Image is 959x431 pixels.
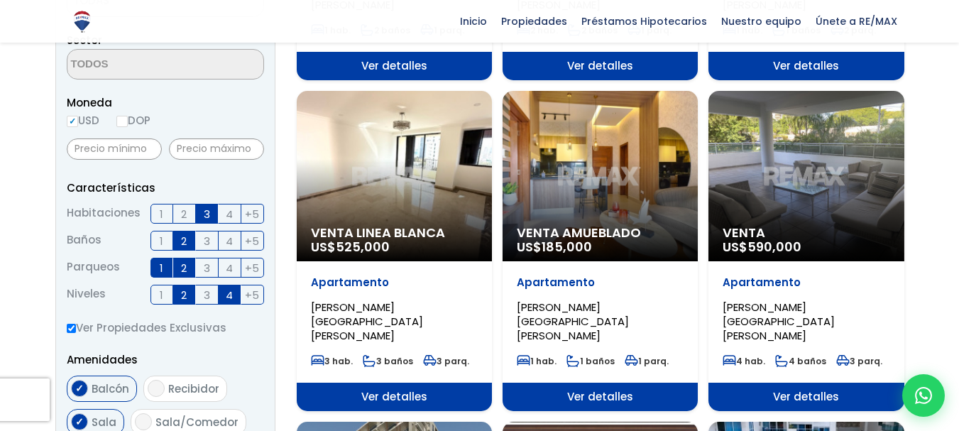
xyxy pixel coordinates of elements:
span: 3 [204,286,210,304]
span: +5 [245,205,259,223]
label: DOP [116,111,150,129]
span: US$ [311,238,390,256]
p: Amenidades [67,351,264,369]
span: 3 hab. [311,355,353,367]
span: 4 [226,205,233,223]
span: Niveles [67,285,106,305]
input: Recibidor [148,380,165,397]
span: 2 [181,259,187,277]
span: Préstamos Hipotecarios [574,11,714,32]
span: Venta Linea Blanca [311,226,478,240]
span: Ver detalles [297,52,492,80]
span: [PERSON_NAME][GEOGRAPHIC_DATA][PERSON_NAME] [723,300,835,343]
span: Ver detalles [503,383,698,411]
span: 3 baños [363,355,413,367]
span: 4 [226,286,233,304]
span: 2 [181,286,187,304]
span: Sala/Comedor [155,415,239,430]
span: 1 parq. [625,355,669,367]
span: 3 [204,205,210,223]
span: Ver detalles [708,52,904,80]
span: 1 baños [566,355,615,367]
a: Venta Linea Blanca US$525,000 Apartamento [PERSON_NAME][GEOGRAPHIC_DATA][PERSON_NAME] 3 hab. 3 ba... [297,91,492,411]
span: 1 [160,286,163,304]
span: US$ [723,238,801,256]
span: Parqueos [67,258,120,278]
span: 525,000 [336,238,390,256]
p: Apartamento [517,275,684,290]
p: Apartamento [311,275,478,290]
input: Sala/Comedor [135,413,152,430]
span: +5 [245,286,259,304]
span: Ver detalles [297,383,492,411]
span: 590,000 [747,238,801,256]
span: Nuestro equipo [714,11,809,32]
span: 3 [204,232,210,250]
span: Venta Amueblado [517,226,684,240]
span: 4 [226,259,233,277]
span: 3 parq. [423,355,469,367]
span: [PERSON_NAME][GEOGRAPHIC_DATA][PERSON_NAME] [311,300,423,343]
span: Moneda [67,94,264,111]
span: 1 hab. [517,355,557,367]
span: [PERSON_NAME][GEOGRAPHIC_DATA][PERSON_NAME] [517,300,629,343]
span: Únete a RE/MAX [809,11,904,32]
a: Venta US$590,000 Apartamento [PERSON_NAME][GEOGRAPHIC_DATA][PERSON_NAME] 4 hab. 4 baños 3 parq. V... [708,91,904,411]
span: Ver detalles [708,383,904,411]
span: 1 [160,205,163,223]
span: Sala [92,415,116,430]
img: Logo de REMAX [70,9,94,34]
label: USD [67,111,99,129]
span: Propiedades [494,11,574,32]
span: Baños [67,231,102,251]
input: USD [67,116,78,127]
textarea: Search [67,50,205,80]
span: Inicio [453,11,494,32]
span: Ver detalles [503,52,698,80]
label: Ver Propiedades Exclusivas [67,319,264,337]
span: 185,000 [542,238,592,256]
p: Apartamento [723,275,889,290]
input: Ver Propiedades Exclusivas [67,324,76,333]
input: Sala [71,413,88,430]
span: +5 [245,232,259,250]
span: US$ [517,238,592,256]
input: Precio mínimo [67,138,162,160]
p: Características [67,179,264,197]
a: Venta Amueblado US$185,000 Apartamento [PERSON_NAME][GEOGRAPHIC_DATA][PERSON_NAME] 1 hab. 1 baños... [503,91,698,411]
input: Balcón [71,380,88,397]
span: 2 [181,205,187,223]
span: Venta [723,226,889,240]
span: 1 [160,232,163,250]
span: Habitaciones [67,204,141,224]
input: DOP [116,116,128,127]
span: 4 hab. [723,355,765,367]
span: 2 [181,232,187,250]
span: 3 parq. [836,355,882,367]
span: Balcón [92,381,129,396]
span: 4 baños [775,355,826,367]
span: 1 [160,259,163,277]
span: Recibidor [168,381,219,396]
span: +5 [245,259,259,277]
span: 4 [226,232,233,250]
span: 3 [204,259,210,277]
input: Precio máximo [169,138,264,160]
